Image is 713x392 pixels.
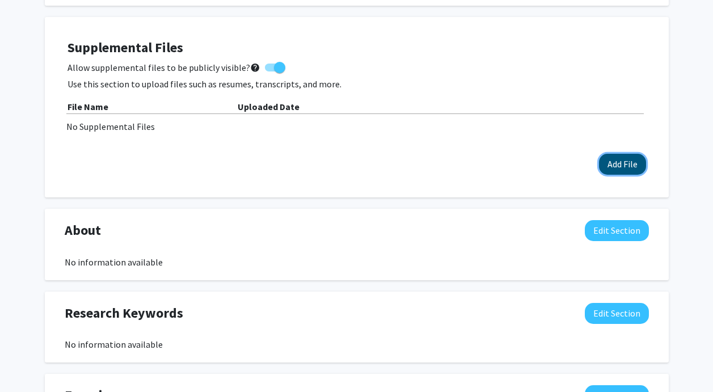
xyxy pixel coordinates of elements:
mat-icon: help [250,61,260,74]
button: Edit Research Keywords [585,303,649,324]
b: File Name [67,101,108,112]
div: No information available [65,338,649,351]
span: Allow supplemental files to be publicly visible? [67,61,260,74]
span: About [65,220,101,241]
iframe: Chat [9,341,48,383]
h4: Supplemental Files [67,40,646,56]
div: No information available [65,255,649,269]
p: Use this section to upload files such as resumes, transcripts, and more. [67,77,646,91]
button: Add File [599,154,646,175]
span: Research Keywords [65,303,183,323]
b: Uploaded Date [238,101,299,112]
div: No Supplemental Files [66,120,647,133]
button: Edit About [585,220,649,241]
